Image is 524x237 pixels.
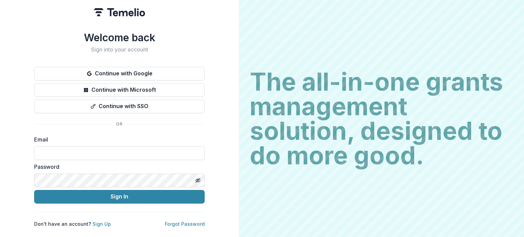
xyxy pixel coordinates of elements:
[34,46,205,53] h2: Sign into your account
[34,67,205,80] button: Continue with Google
[34,31,205,44] h1: Welcome back
[92,221,111,227] a: Sign Up
[192,175,203,186] button: Toggle password visibility
[34,100,205,113] button: Continue with SSO
[34,83,205,97] button: Continue with Microsoft
[165,221,205,227] a: Forgot Password
[34,135,201,144] label: Email
[94,8,145,16] img: Temelio
[34,220,111,227] p: Don't have an account?
[34,190,205,204] button: Sign In
[34,163,201,171] label: Password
